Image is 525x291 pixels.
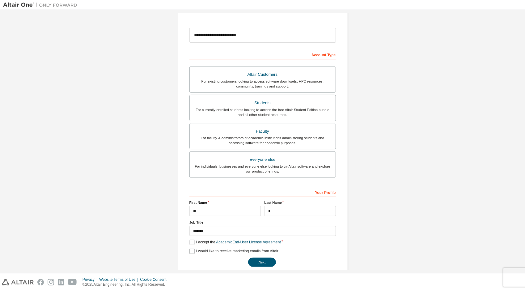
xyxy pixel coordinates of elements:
[189,240,281,245] label: I accept the
[68,279,77,285] img: youtube.svg
[2,279,34,285] img: altair_logo.svg
[193,127,332,136] div: Faculty
[248,258,276,267] button: Next
[193,99,332,107] div: Students
[37,279,44,285] img: facebook.svg
[193,70,332,79] div: Altair Customers
[83,277,99,282] div: Privacy
[193,107,332,117] div: For currently enrolled students looking to access the free Altair Student Edition bundle and all ...
[193,135,332,145] div: For faculty & administrators of academic institutions administering students and accessing softwa...
[189,187,336,197] div: Your Profile
[83,282,170,287] p: © 2025 Altair Engineering, Inc. All Rights Reserved.
[189,49,336,59] div: Account Type
[58,279,64,285] img: linkedin.svg
[193,155,332,164] div: Everyone else
[193,79,332,89] div: For existing customers looking to access software downloads, HPC resources, community, trainings ...
[3,2,80,8] img: Altair One
[189,200,261,205] label: First Name
[216,240,281,244] a: Academic End-User License Agreement
[193,164,332,174] div: For individuals, businesses and everyone else looking to try Altair software and explore our prod...
[48,279,54,285] img: instagram.svg
[189,249,278,254] label: I would like to receive marketing emails from Altair
[265,200,336,205] label: Last Name
[140,277,170,282] div: Cookie Consent
[99,277,140,282] div: Website Terms of Use
[189,220,336,225] label: Job Title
